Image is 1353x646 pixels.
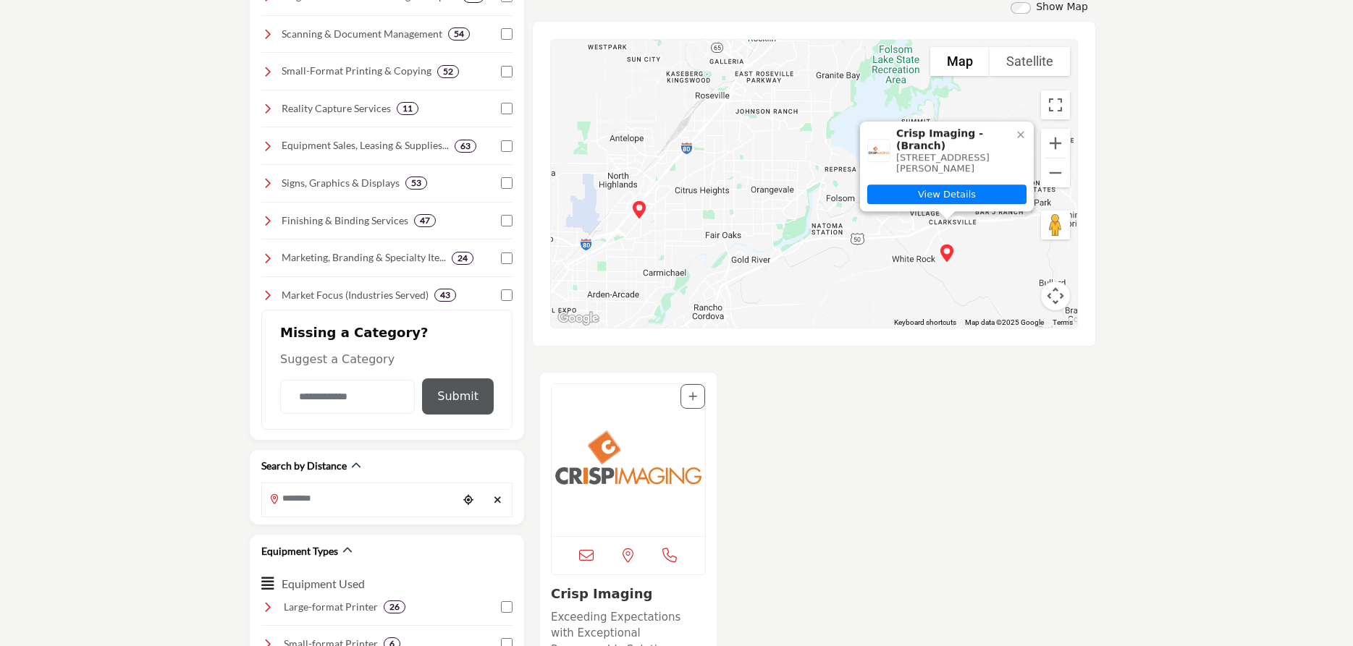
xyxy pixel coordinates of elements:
button: Show street map [930,47,990,76]
div: 43 Results For Market Focus (Industries Served) [434,289,456,302]
input: Large-format Printer checkbox [501,601,513,613]
button: Toggle fullscreen view [1041,90,1070,119]
b: 53 [411,178,421,188]
input: Select Small-Format Printing & Copying checkbox [501,66,513,77]
b: 47 [420,216,430,226]
h4: Market Focus (Industries Served): Tailored solutions for industries like architecture, constructi... [282,288,429,302]
a: Open this area in Google Maps (opens a new window) [555,309,602,328]
h4: Finishing & Binding Services: Laminating, binding, folding, trimming, and other finishing touches... [282,213,408,228]
h4: Equipment Sales, Leasing & Supplies: Equipment sales, leasing, service, and resale of plotters, s... [282,138,449,153]
div: 26 Results For Large-format Printer [384,600,405,613]
a: Add To List [688,391,697,402]
button: Show satellite imagery [990,47,1070,76]
div: Clear search location [486,485,508,516]
div: 63 Results For Equipment Sales, Leasing & Supplies [455,140,476,153]
b: 11 [402,103,413,114]
button: Map camera controls [1041,281,1070,310]
input: Select Equipment Sales, Leasing & Supplies checkbox [501,140,513,152]
img: Google [555,309,602,328]
div: 47 Results For Finishing & Binding Services [414,214,436,227]
button: Keyboard shortcuts [894,318,956,328]
h4: Scanning & Document Management: Digital conversion, archiving, indexing, secure storage, and stre... [282,27,442,41]
span: Crisp Imaging - (Branch) [896,127,1009,152]
div: Crisp Imaging (Branch) [932,239,961,268]
input: Search Location [262,485,458,513]
div: Crisp Imaging (Branch) [625,195,654,224]
b: 24 [458,253,468,263]
img: Crisp Imaging [552,384,705,536]
b: 26 [389,602,400,612]
h3: Large-format Printer [284,600,378,614]
button: Submit [422,378,494,415]
h2: Missing a Category? [280,325,494,351]
b: 63 [460,141,471,151]
h4: Small-Format Printing & Copying: Professional printing for black and white and color document pri... [282,64,431,78]
input: Select Finishing & Binding Services checkbox [501,215,513,226]
span: Suggest a Category [280,352,395,366]
input: Select Marketing, Branding & Specialty Items checkbox [501,252,513,264]
span: Map data ©2025 Google [965,318,1044,326]
a: Crisp Imaging [551,586,652,601]
input: Select Market Focus (Industries Served) checkbox [501,289,513,301]
button: Equipment Used [282,575,365,592]
b: 52 [443,67,453,77]
div: 24 Results For Marketing, Branding & Specialty Items [452,252,473,265]
b: 54 [454,29,464,39]
div: 11 Results For Reality Capture Services [397,102,418,115]
a: View Details [867,184,1027,204]
input: Select Signs, Graphics & Displays checkbox [501,177,513,189]
button: Zoom out [1041,158,1070,187]
button: Drag Pegman onto the map to open Street View [1041,211,1070,239]
span: [STREET_ADDRESS][PERSON_NAME] [896,152,990,174]
h3: Crisp Imaging [551,586,706,602]
div: 54 Results For Scanning & Document Management [448,27,470,41]
button: Zoom in [1041,129,1070,158]
b: 43 [440,290,450,300]
h4: Marketing, Branding & Specialty Items: Design and creative services, marketing support, and speci... [282,250,446,265]
div: 53 Results For Signs, Graphics & Displays [405,177,427,190]
h2: Search by Distance [261,459,347,473]
div: Choose your current location [458,485,479,516]
input: Select Scanning & Document Management checkbox [501,28,513,40]
div: 52 Results For Small-Format Printing & Copying [437,65,459,78]
h2: Equipment Types [261,544,338,558]
h4: Signs, Graphics & Displays: Exterior/interior building signs, trade show booths, event displays, ... [282,176,400,190]
h4: Reality Capture Services: Laser scanning, BIM modeling, photogrammetry, 3D scanning, and other ad... [282,101,391,116]
img: Crisp Imaging [868,140,890,161]
input: Select Reality Capture Services checkbox [501,103,513,114]
input: Category Name [280,380,415,414]
a: Terms (opens in new tab) [1053,318,1073,326]
a: Open Listing in new tab [552,384,705,536]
